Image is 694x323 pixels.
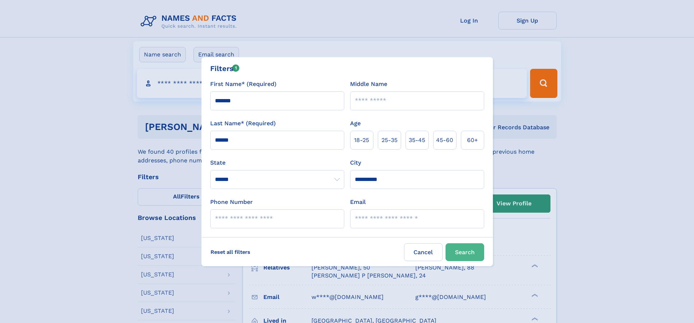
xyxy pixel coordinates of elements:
label: City [350,158,361,167]
button: Search [446,243,484,261]
span: 35‑45 [409,136,425,145]
label: State [210,158,344,167]
label: Email [350,198,366,206]
label: Middle Name [350,80,387,88]
span: 60+ [467,136,478,145]
span: 45‑60 [436,136,453,145]
label: First Name* (Required) [210,80,277,88]
label: Age [350,119,361,128]
div: Filters [210,63,240,74]
label: Last Name* (Required) [210,119,276,128]
span: 25‑35 [381,136,397,145]
label: Reset all filters [206,243,255,261]
label: Cancel [404,243,443,261]
label: Phone Number [210,198,253,206]
span: 18‑25 [354,136,369,145]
